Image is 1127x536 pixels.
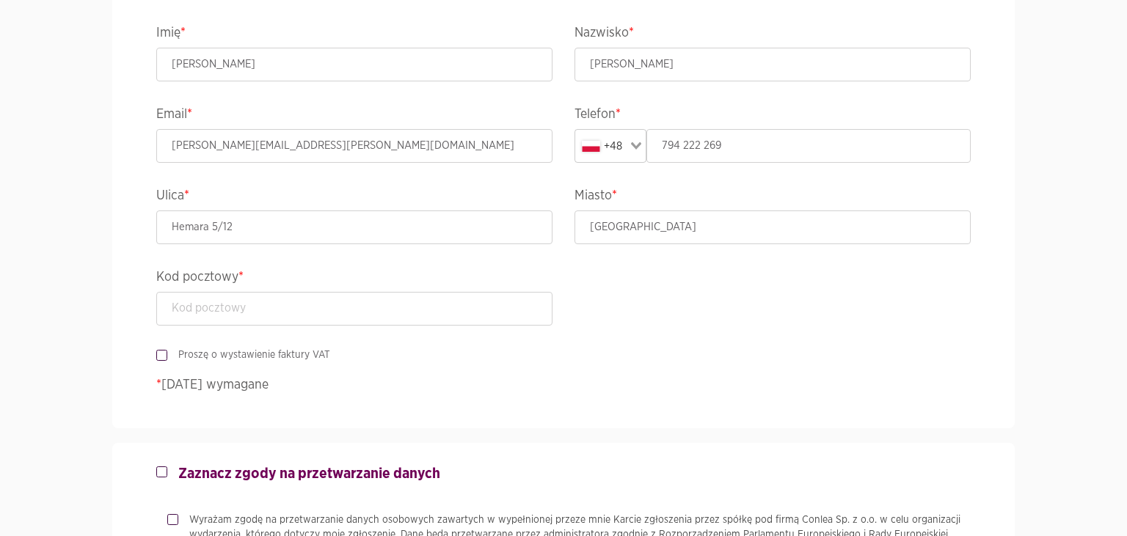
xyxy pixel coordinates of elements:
input: Email [156,129,552,163]
legend: Miasto [575,185,971,210]
input: Imię [156,48,552,81]
input: Ulica [156,210,552,244]
div: +48 [578,133,626,159]
legend: Email [156,103,552,129]
legend: Ulica [156,185,552,210]
legend: Nazwisko [575,22,971,48]
input: Nazwisko [575,48,971,81]
strong: Zaznacz zgody na przetwarzanie danych [178,466,440,481]
legend: Kod pocztowy [156,266,552,292]
legend: Telefon [575,103,971,129]
div: Search for option [575,129,646,163]
legend: Imię [156,22,552,48]
input: Kod pocztowy [156,292,552,326]
input: Telefon [646,129,971,163]
p: [DATE] wymagane [156,375,971,395]
input: Miasto [575,210,971,244]
label: Proszę o wystawienie faktury VAT [167,348,330,362]
img: pl.svg [582,141,600,152]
